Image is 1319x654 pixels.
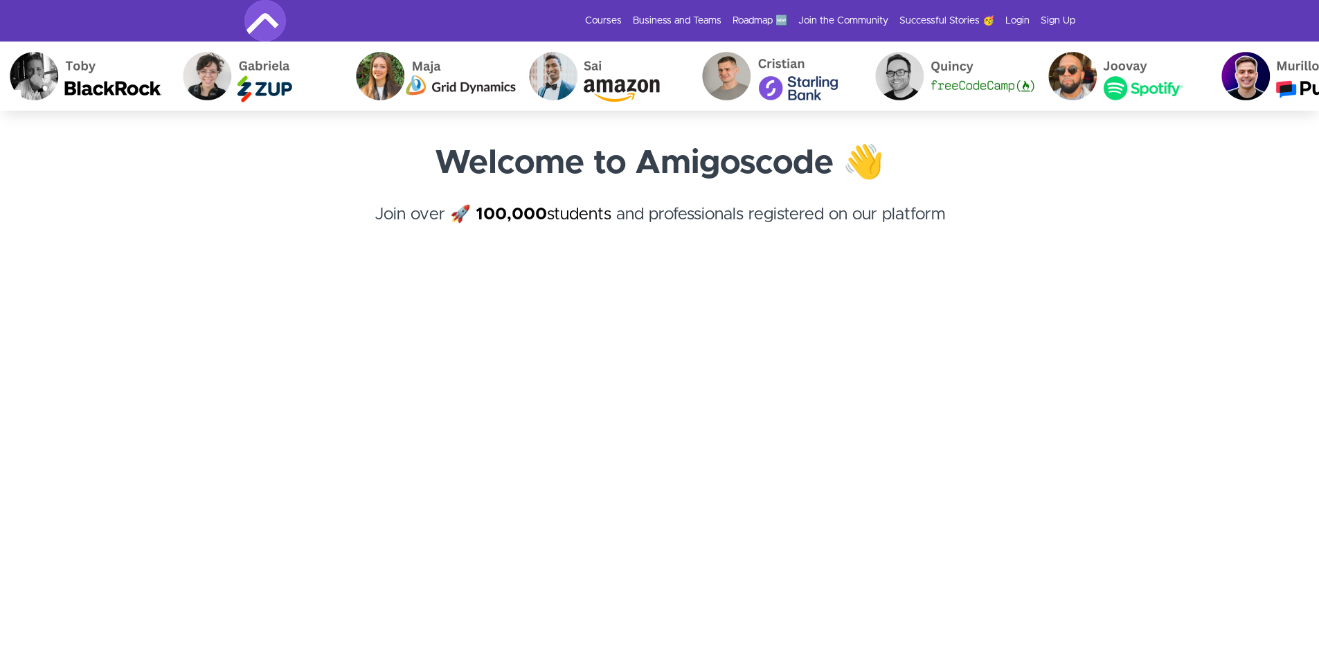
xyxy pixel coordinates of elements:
[476,206,611,223] a: 100,000students
[519,42,692,111] img: Sai
[733,14,787,28] a: Roadmap 🆕
[633,14,721,28] a: Business and Teams
[865,42,1039,111] img: Quincy
[173,42,346,111] img: Gabriela
[346,42,519,111] img: Maja
[1005,14,1030,28] a: Login
[692,42,865,111] img: Cristian
[435,147,884,180] strong: Welcome to Amigoscode 👋
[1039,42,1212,111] img: Joovay
[585,14,622,28] a: Courses
[1041,14,1075,28] a: Sign Up
[798,14,888,28] a: Join the Community
[476,206,547,223] strong: 100,000
[244,202,1075,252] h4: Join over 🚀 and professionals registered on our platform
[899,14,994,28] a: Successful Stories 🥳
